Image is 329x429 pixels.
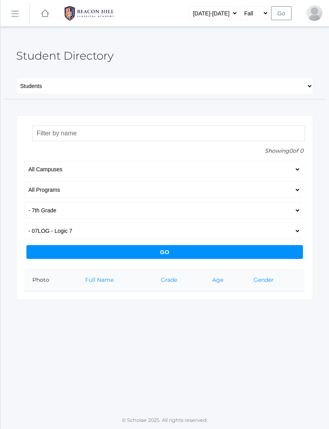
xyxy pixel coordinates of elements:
[60,4,119,23] img: BHCALogos-05-308ed15e86a5a0abce9b8dd61676a3503ac9727e845dece92d48e8588c001991.png
[254,276,274,283] a: Gender
[161,276,177,283] a: Grade
[26,245,303,259] input: Go
[32,147,305,155] p: Showing of 0
[32,126,305,141] input: Filter by name
[212,276,223,283] a: Age
[307,5,322,21] div: Bridget Rizvi
[24,269,77,292] th: Photo
[289,147,293,154] span: 0
[271,6,292,20] input: Go
[0,417,329,424] p: © Scholae 2025. All rights reserved.
[85,276,114,283] a: Full Name
[16,50,114,62] h2: Student Directory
